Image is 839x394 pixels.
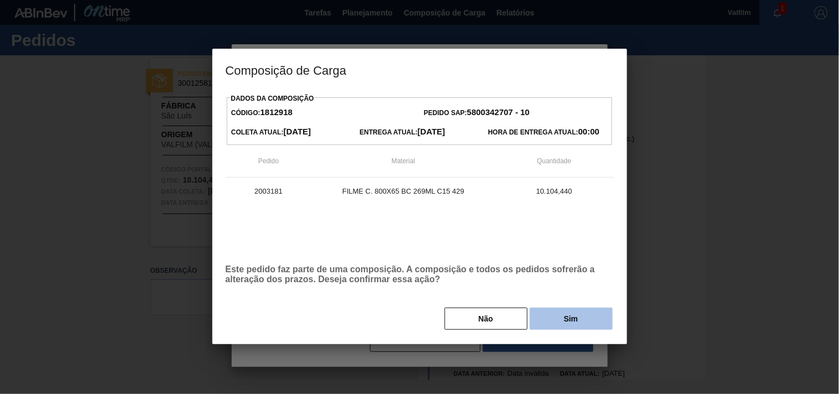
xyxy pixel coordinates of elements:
[231,95,314,102] label: Dados da Composição
[392,157,415,165] span: Material
[260,107,293,117] strong: 1812918
[467,107,530,117] strong: 5800342707 - 10
[530,308,613,330] button: Sim
[284,127,311,136] strong: [DATE]
[445,308,528,330] button: Não
[579,127,600,136] strong: 00:00
[226,265,614,284] p: Este pedido faz parte de uma composição. A composição e todos os pedidos sofrerão a alteração dos...
[418,127,445,136] strong: [DATE]
[226,178,312,205] td: 2003181
[495,178,614,205] td: 10.104,440
[537,157,571,165] span: Quantidade
[312,178,495,205] td: FILME C. 800X65 BC 269ML C15 429
[231,109,293,117] span: Código:
[231,128,311,136] span: Coleta Atual:
[424,109,530,117] span: Pedido SAP:
[359,128,445,136] span: Entrega Atual:
[258,157,279,165] span: Pedido
[212,49,627,91] h3: Composição de Carga
[488,128,600,136] span: Hora de Entrega Atual:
